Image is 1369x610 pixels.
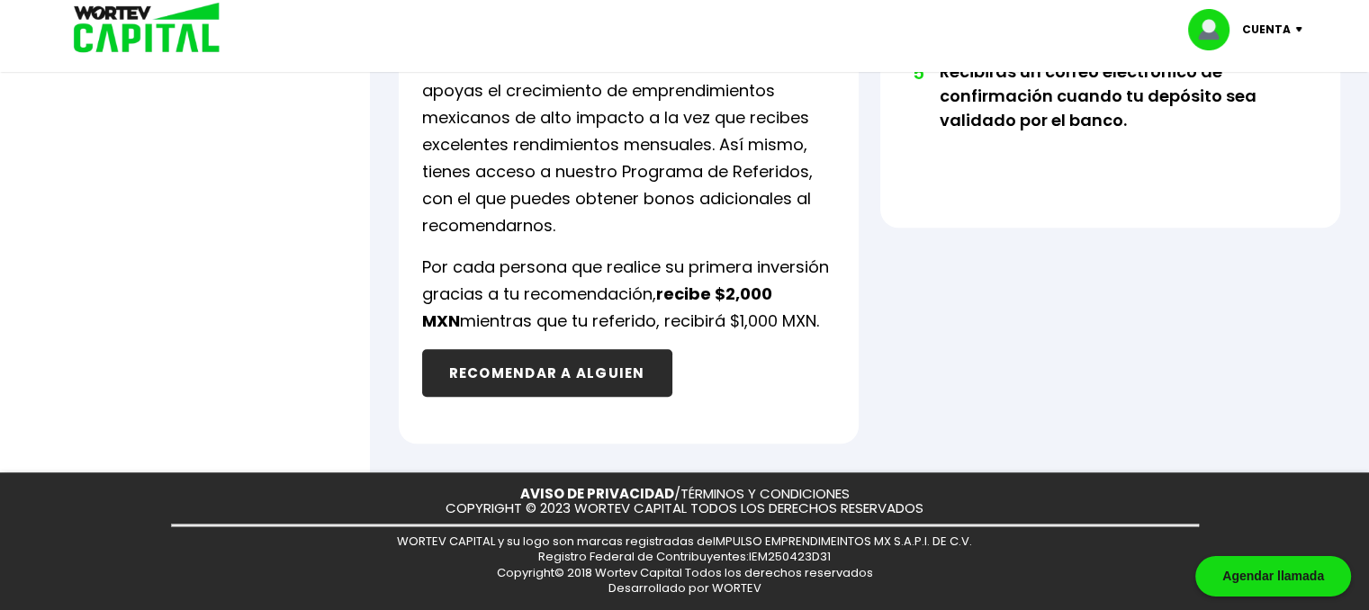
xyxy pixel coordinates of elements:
[608,579,761,597] span: Desarrollado por WORTEV
[680,484,850,503] a: TÉRMINOS Y CONDICIONES
[1195,556,1351,597] div: Agendar llamada
[538,548,831,565] span: Registro Federal de Contribuyentes: IEM250423D31
[940,59,1275,166] li: Recibirás un correo electrónico de confirmación cuando tu depósito sea validado por el banco.
[913,59,922,86] span: 5
[520,484,674,503] a: AVISO DE PRIVACIDAD
[422,50,835,239] p: Como inversionista activo de WORTEV CAPITAL, apoyas el crecimiento de emprendimientos mexicanos d...
[422,283,772,332] b: recibe $2,000 MXN
[422,349,672,397] button: RECOMENDAR A ALGUIEN
[1291,27,1315,32] img: icon-down
[446,501,923,516] p: COPYRIGHT © 2023 WORTEV CAPITAL TODOS LOS DERECHOS RESERVADOS
[1188,9,1242,50] img: profile-image
[397,533,972,550] span: WORTEV CAPITAL y su logo son marcas registradas de IMPULSO EMPRENDIMEINTOS MX S.A.P.I. DE C.V.
[497,564,873,581] span: Copyright© 2018 Wortev Capital Todos los derechos reservados
[520,487,850,502] p: /
[1242,16,1291,43] p: Cuenta
[422,254,835,335] p: Por cada persona que realice su primera inversión gracias a tu recomendación, mientras que tu ref...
